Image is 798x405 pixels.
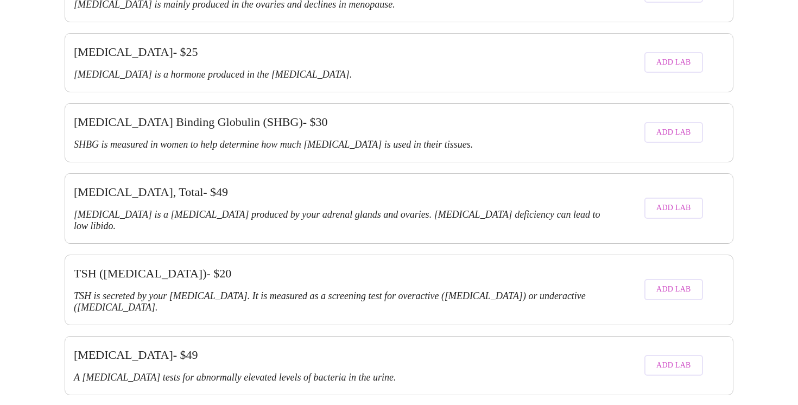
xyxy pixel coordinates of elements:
h3: [MEDICAL_DATA] is a hormone produced in the [MEDICAL_DATA]. [74,69,606,80]
button: Add Lab [644,355,703,376]
h3: [MEDICAL_DATA] - $ 49 [74,348,606,362]
h3: SHBG is measured in women to help determine how much [MEDICAL_DATA] is used in their tissues. [74,139,606,150]
span: Add Lab [656,126,691,140]
button: Add Lab [644,279,703,300]
button: Add Lab [644,122,703,143]
h3: TSH ([MEDICAL_DATA]) - $ 20 [74,267,606,281]
button: Add Lab [644,52,703,73]
h3: TSH is secreted by your [MEDICAL_DATA]. It is measured as a screening test for overactive ([MEDIC... [74,290,606,313]
span: Add Lab [656,56,691,69]
h3: [MEDICAL_DATA] Binding Globulin (SHBG) - $ 30 [74,115,606,129]
h3: [MEDICAL_DATA] is a [MEDICAL_DATA] produced by your adrenal glands and ovaries. [MEDICAL_DATA] de... [74,209,606,232]
h3: A [MEDICAL_DATA] tests for abnormally elevated levels of bacteria in the urine. [74,372,606,383]
h3: [MEDICAL_DATA] - $ 25 [74,45,606,59]
span: Add Lab [656,201,691,215]
button: Add Lab [644,198,703,219]
span: Add Lab [656,283,691,296]
h3: [MEDICAL_DATA], Total - $ 49 [74,185,606,199]
span: Add Lab [656,359,691,372]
